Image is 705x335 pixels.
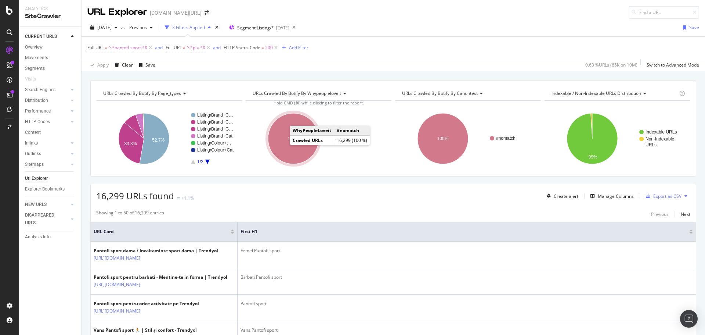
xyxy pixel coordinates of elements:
a: Analysis Info [25,233,76,241]
text: URLs [646,142,657,147]
a: NEW URLS [25,201,69,209]
button: Manage Columns [587,192,634,200]
div: Search Engines [25,86,55,94]
div: Performance [25,107,51,115]
div: arrow-right-arrow-left [205,10,209,15]
span: vs [120,24,126,31]
div: DISAPPEARED URLS [25,211,62,227]
span: Segment: Listing/* [237,25,274,31]
td: Crawled URLs [290,136,334,145]
input: Find a URL [629,6,699,19]
button: [DATE] [87,22,120,33]
a: [URL][DOMAIN_NAME] [94,254,140,262]
div: Overview [25,43,43,51]
span: ≠ [183,44,185,51]
div: NEW URLS [25,201,47,209]
text: #nomatch [496,136,516,141]
div: Movements [25,54,48,62]
text: 100% [288,136,299,141]
span: 2025 Sep. 2nd [97,24,112,31]
a: [URL][DOMAIN_NAME] [94,307,140,315]
div: SiteCrawler [25,12,75,21]
div: Pantofi sport pentru orice activitate pe Trendyol [94,300,199,307]
div: Inlinks [25,139,38,147]
a: Explorer Bookmarks [25,185,76,193]
span: 16,299 URLs found [96,190,174,202]
td: 16,299 (100 %) [334,136,370,145]
a: Movements [25,54,76,62]
div: Sitemaps [25,161,44,168]
span: Indexable / Non-Indexable URLs distribution [552,90,641,96]
div: Content [25,129,41,136]
td: #nomatch [334,126,370,135]
div: URL Explorer [87,6,147,18]
img: Equal [177,197,180,199]
a: [URL][DOMAIN_NAME] [94,281,140,288]
div: A chart. [395,107,539,171]
div: [DOMAIN_NAME][URL] [150,9,202,17]
div: Analysis Info [25,233,51,241]
a: Content [25,129,76,136]
text: 52.7% [152,138,164,143]
a: Segments [25,65,76,72]
div: Apply [97,62,109,68]
a: Inlinks [25,139,69,147]
button: Apply [87,59,109,71]
svg: A chart. [545,107,689,171]
h4: URLs Crawled By Botify By canontest [401,88,534,99]
div: Segments [25,65,45,72]
button: 3 Filters Applied [162,22,214,33]
text: 33.3% [124,141,137,146]
div: Explorer Bookmarks [25,185,65,193]
div: Save [689,24,699,31]
a: HTTP Codes [25,118,69,126]
div: times [214,24,220,31]
svg: A chart. [96,107,241,171]
span: 200 [265,43,273,53]
h4: URLs Crawled By Botify By whypeopleloveit [251,88,385,99]
a: CURRENT URLS [25,33,69,40]
a: Distribution [25,97,69,104]
text: Listing/Colour+Cat [197,147,234,153]
div: 3 Filters Applied [172,24,205,31]
span: URL Card [94,228,229,235]
text: 100% [437,136,449,141]
div: +1.1% [181,195,194,201]
div: Manage Columns [598,193,634,199]
button: Save [680,22,699,33]
h4: URLs Crawled By Botify By page_types [102,88,235,99]
div: Pantofi sport dama / Incaltaminte sport dama | Trendyol [94,247,218,254]
text: Listing/Brand+G… [197,126,233,132]
div: Showing 1 to 50 of 16,299 entries [96,210,164,218]
div: Vans Pantofi sport 🏃 | Stil și confort - Trendyol [94,327,197,334]
button: Add Filter [279,43,308,52]
div: and [213,44,221,51]
div: Vans Pantofi sport [241,327,693,334]
div: Next [681,211,690,217]
div: Femei Pantofi sport [241,247,693,254]
div: Pantofi sport pentru barbati - Mentine-te in forma | Trendyol [94,274,227,281]
span: HTTP Status Code [224,44,260,51]
button: Save [136,59,155,71]
div: Open Intercom Messenger [680,310,698,328]
span: URLs Crawled By Botify By whypeopleloveit [253,90,341,96]
button: Previous [126,22,156,33]
a: Overview [25,43,76,51]
div: Clear [122,62,133,68]
div: Analytics [25,6,75,12]
span: Full URL [87,44,104,51]
button: Clear [112,59,133,71]
a: Sitemaps [25,161,69,168]
a: Performance [25,107,69,115]
div: Visits [25,75,36,83]
text: Indexable URLs [646,129,677,135]
div: Export as CSV [653,193,681,199]
div: CURRENT URLS [25,33,57,40]
button: Create alert [544,190,578,202]
div: Bărbați Pantofi sport [241,274,693,281]
div: HTTP Codes [25,118,50,126]
svg: A chart. [246,107,390,171]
